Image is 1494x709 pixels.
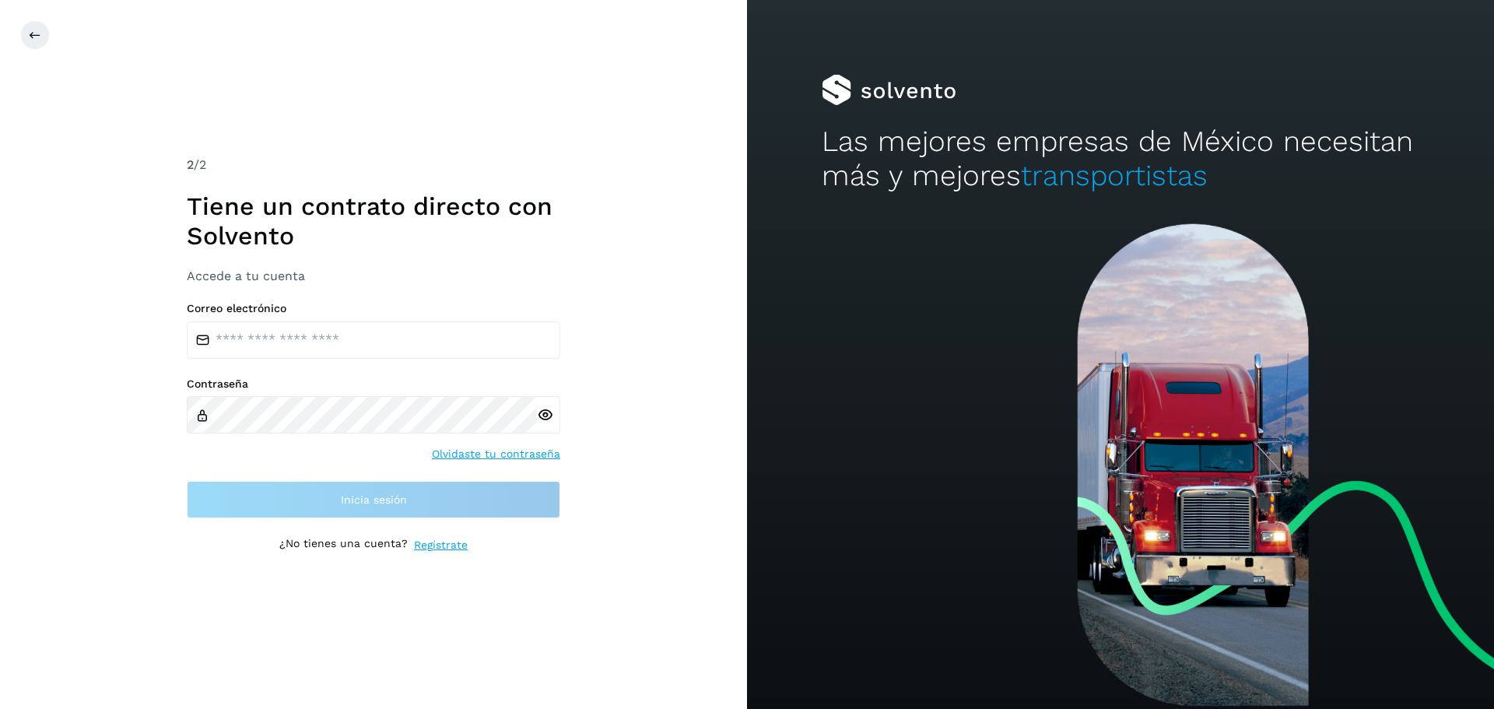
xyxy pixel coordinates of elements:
label: Contraseña [187,377,560,391]
a: Regístrate [414,537,468,553]
a: Olvidaste tu contraseña [432,446,560,462]
button: Inicia sesión [187,481,560,518]
span: Inicia sesión [341,494,407,505]
span: transportistas [1021,159,1208,192]
h3: Accede a tu cuenta [187,269,560,283]
p: ¿No tienes una cuenta? [279,537,408,553]
div: /2 [187,156,560,174]
h1: Tiene un contrato directo con Solvento [187,191,560,251]
label: Correo electrónico [187,302,560,315]
span: 2 [187,157,194,172]
h2: Las mejores empresas de México necesitan más y mejores [822,125,1419,194]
